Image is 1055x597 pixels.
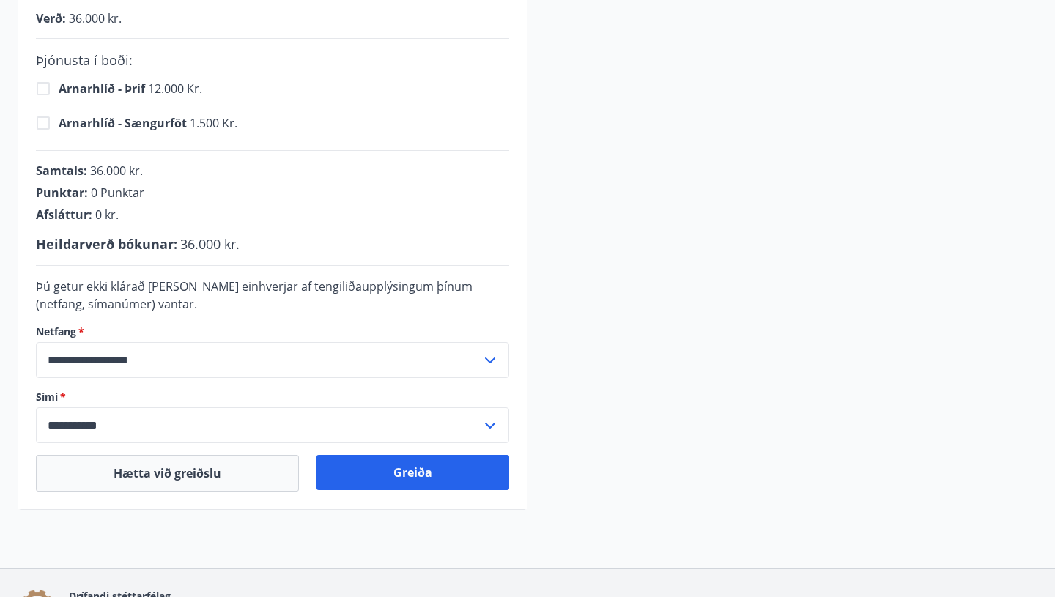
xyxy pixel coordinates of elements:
[59,115,237,131] span: 1.500 kr.
[36,51,133,69] span: Þjónusta í boði :
[36,10,66,26] span: Verð :
[59,81,202,97] span: 12.000 kr.
[36,163,87,179] span: Samtals :
[36,455,299,492] button: Hætta við greiðslu
[91,185,144,201] span: 0 Punktar
[180,235,240,253] span: 36.000 kr.
[59,115,190,131] span: Arnarhlíð - Sængurföt
[36,278,473,312] span: Þú getur ekki klárað [PERSON_NAME] einhverjar af tengiliðaupplýsingum þínum (netfang, símanúmer) ...
[69,10,122,26] span: 36.000 kr.
[90,163,143,179] span: 36.000 kr.
[36,207,92,223] span: Afsláttur :
[36,390,509,404] label: Sími
[36,185,88,201] span: Punktar :
[36,235,177,253] span: Heildarverð bókunar :
[59,81,148,97] span: Arnarhlíð - Þrif
[36,325,509,339] label: Netfang
[95,207,119,223] span: 0 kr.
[316,455,509,490] button: Greiða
